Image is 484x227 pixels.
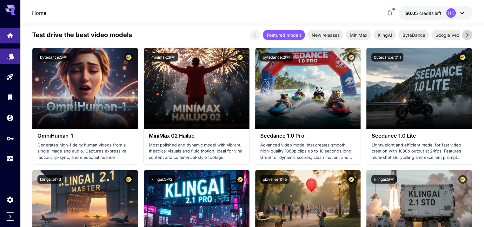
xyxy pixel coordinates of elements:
[371,142,467,161] p: Lightweight and efficient model for fast video creation with 1080p output at 24fps. Features mult...
[149,175,175,184] button: klingai:5@2
[260,53,293,62] button: bytedance:2@1
[124,175,133,184] button: Certified Model – Vetted for best performance and includes a commercial license.
[260,133,356,139] h3: Seedance 1.0 Pro
[37,133,133,139] h3: OmniHuman‑1
[308,32,343,38] span: New releases
[236,53,244,62] button: Certified Model – Vetted for best performance and includes a commercial license.
[419,10,441,16] span: credits left
[6,31,14,39] div: Home
[366,48,472,129] img: alt
[458,175,467,184] button: Certified Model – Vetted for best performance and includes a commercial license.
[405,10,419,16] span: $0.05
[346,30,371,40] div: MiniMax
[6,93,14,101] div: Library
[431,32,463,38] span: Google Veo
[446,8,456,18] div: HK
[6,134,14,142] div: API Keys
[431,30,463,40] div: Google Veo
[37,142,133,161] p: Generates high-fidelity human videos from a single image and audio. Captures expressive motion, l...
[371,175,397,184] button: klingai:5@1
[371,133,467,139] h3: Seedance 1.0 Lite
[347,175,355,184] button: Certified Model – Vetted for best performance and includes a commercial license.
[144,48,249,129] img: alt
[399,6,472,20] button: $0.05HK
[6,212,14,221] button: Expand sidebar
[374,32,396,38] span: KlingAI
[398,32,429,38] span: ByteDance
[236,175,244,184] button: Certified Model – Vetted for best performance and includes a commercial license.
[308,30,343,40] div: New releases
[32,48,138,129] img: alt
[371,53,403,62] button: bytedance:1@1
[149,133,244,139] h3: MiniMax 02 Hailuo
[32,30,132,40] p: Test drive the best video models
[263,32,305,38] span: Featured models
[6,195,14,203] div: Settings
[263,30,305,40] div: Featured models
[32,9,46,17] a: Home
[6,155,14,163] div: Usage
[149,53,178,62] button: minimax:3@1
[458,53,467,62] button: Certified Model – Vetted for best performance and includes a commercial license.
[32,9,46,17] nav: breadcrumb
[149,142,244,161] p: Most polished and dynamic model with vibrant, theatrical visuals and fluid motion. Ideal for vira...
[255,48,361,129] img: alt
[347,53,355,62] button: Certified Model – Vetted for best performance and includes a commercial license.
[124,53,133,62] button: Certified Model – Vetted for best performance and includes a commercial license.
[398,30,429,40] div: ByteDance
[260,142,356,161] p: Advanced video model that creates smooth, high-quality 1080p clips up to 10 seconds long. Great f...
[260,175,289,184] button: pixverse:1@5
[37,53,70,62] button: bytedance:5@1
[37,175,63,184] button: klingai:5@3
[405,10,441,16] div: $0.05
[346,32,371,38] span: MiniMax
[7,52,15,60] div: Models
[6,114,14,122] div: Wallet
[6,73,14,81] div: Playground
[374,30,396,40] div: KlingAI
